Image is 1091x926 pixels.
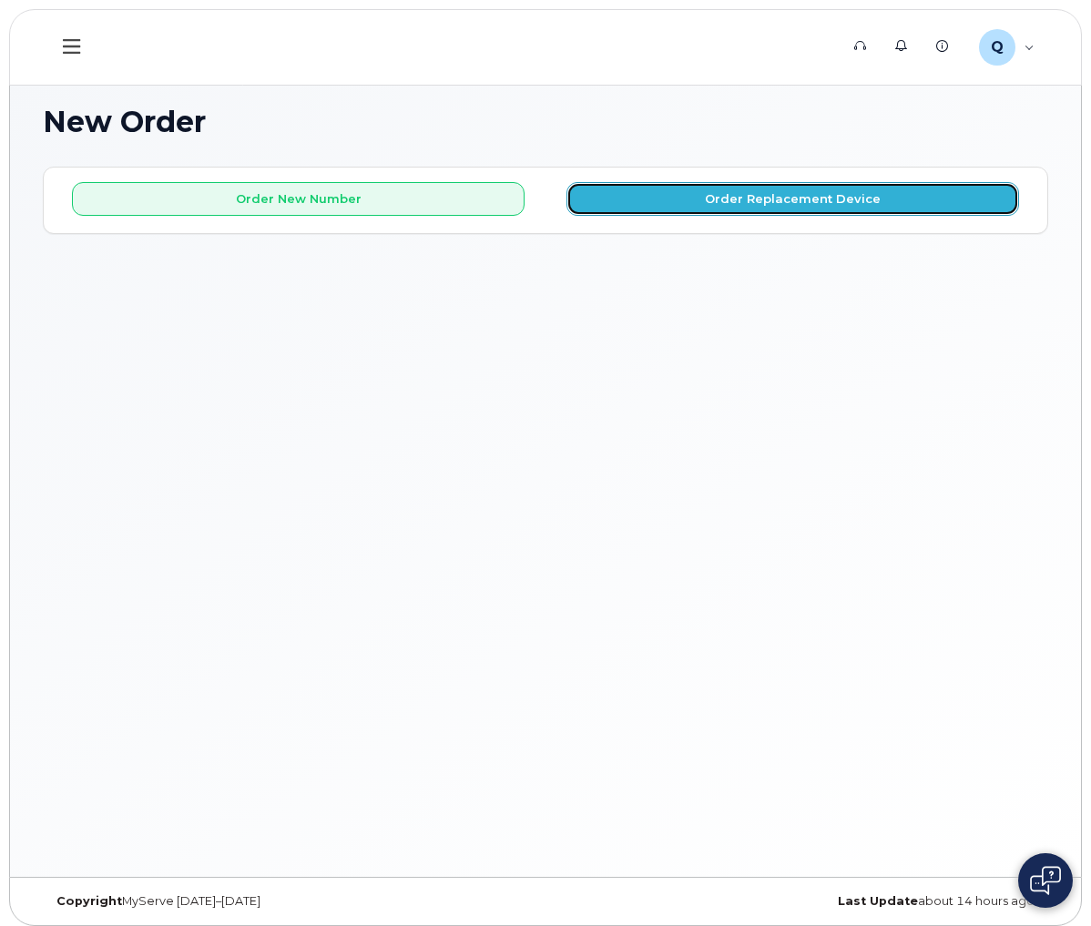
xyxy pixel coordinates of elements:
h1: New Order [43,106,1048,137]
button: Order Replacement Device [566,182,1019,216]
button: Order New Number [72,182,525,216]
strong: Last Update [838,894,918,908]
div: MyServe [DATE]–[DATE] [43,894,545,909]
strong: Copyright [56,894,122,908]
div: about 14 hours ago [545,894,1048,909]
img: Open chat [1030,866,1061,895]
